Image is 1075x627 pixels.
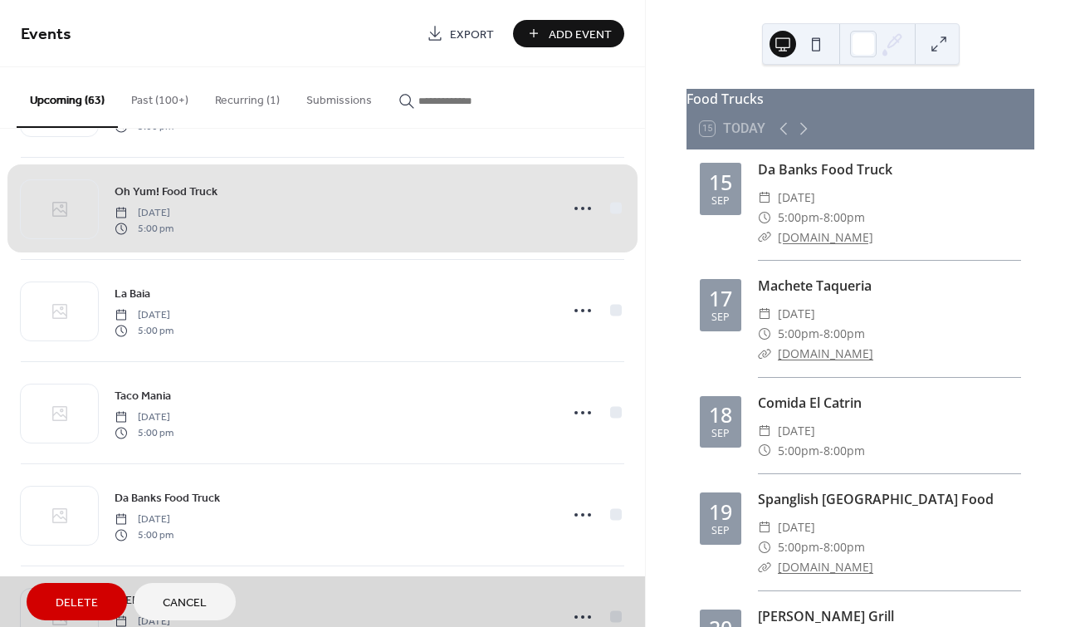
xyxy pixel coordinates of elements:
[778,559,873,575] a: [DOMAIN_NAME]
[778,421,815,441] span: [DATE]
[778,208,819,228] span: 5:00pm
[778,517,815,537] span: [DATE]
[758,393,1021,413] div: Comida El Catrin
[758,490,994,508] a: Spanglish [GEOGRAPHIC_DATA] Food
[823,324,865,344] span: 8:00pm
[758,277,872,295] a: Machete Taqueria
[758,228,771,247] div: ​
[819,537,823,557] span: -
[758,324,771,344] div: ​
[293,67,385,126] button: Submissions
[56,595,98,612] span: Delete
[778,304,815,324] span: [DATE]
[778,229,873,245] a: [DOMAIN_NAME]
[758,421,771,441] div: ​
[17,67,118,128] button: Upcoming (63)
[819,208,823,228] span: -
[758,304,771,324] div: ​
[819,441,823,461] span: -
[709,288,732,309] div: 17
[823,208,865,228] span: 8:00pm
[758,188,771,208] div: ​
[118,67,202,126] button: Past (100+)
[758,208,771,228] div: ​
[778,537,819,557] span: 5:00pm
[202,67,293,126] button: Recurring (1)
[21,18,71,51] span: Events
[709,502,732,522] div: 19
[711,312,730,323] div: Sep
[778,441,819,461] span: 5:00pm
[513,20,624,47] button: Add Event
[758,517,771,537] div: ​
[549,26,612,43] span: Add Event
[758,160,892,179] a: Da Banks Food Truck
[414,20,506,47] a: Export
[450,26,494,43] span: Export
[134,583,236,620] button: Cancel
[819,324,823,344] span: -
[711,196,730,207] div: Sep
[778,324,819,344] span: 5:00pm
[758,557,771,577] div: ​
[709,404,732,425] div: 18
[778,345,873,361] a: [DOMAIN_NAME]
[687,89,1034,109] div: Food Trucks
[758,344,771,364] div: ​
[823,537,865,557] span: 8:00pm
[711,429,730,439] div: Sep
[163,595,207,612] span: Cancel
[711,526,730,536] div: Sep
[709,172,732,193] div: 15
[758,537,771,557] div: ​
[758,441,771,461] div: ​
[778,188,815,208] span: [DATE]
[27,583,127,620] button: Delete
[823,441,865,461] span: 8:00pm
[758,607,894,625] a: [PERSON_NAME] Grill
